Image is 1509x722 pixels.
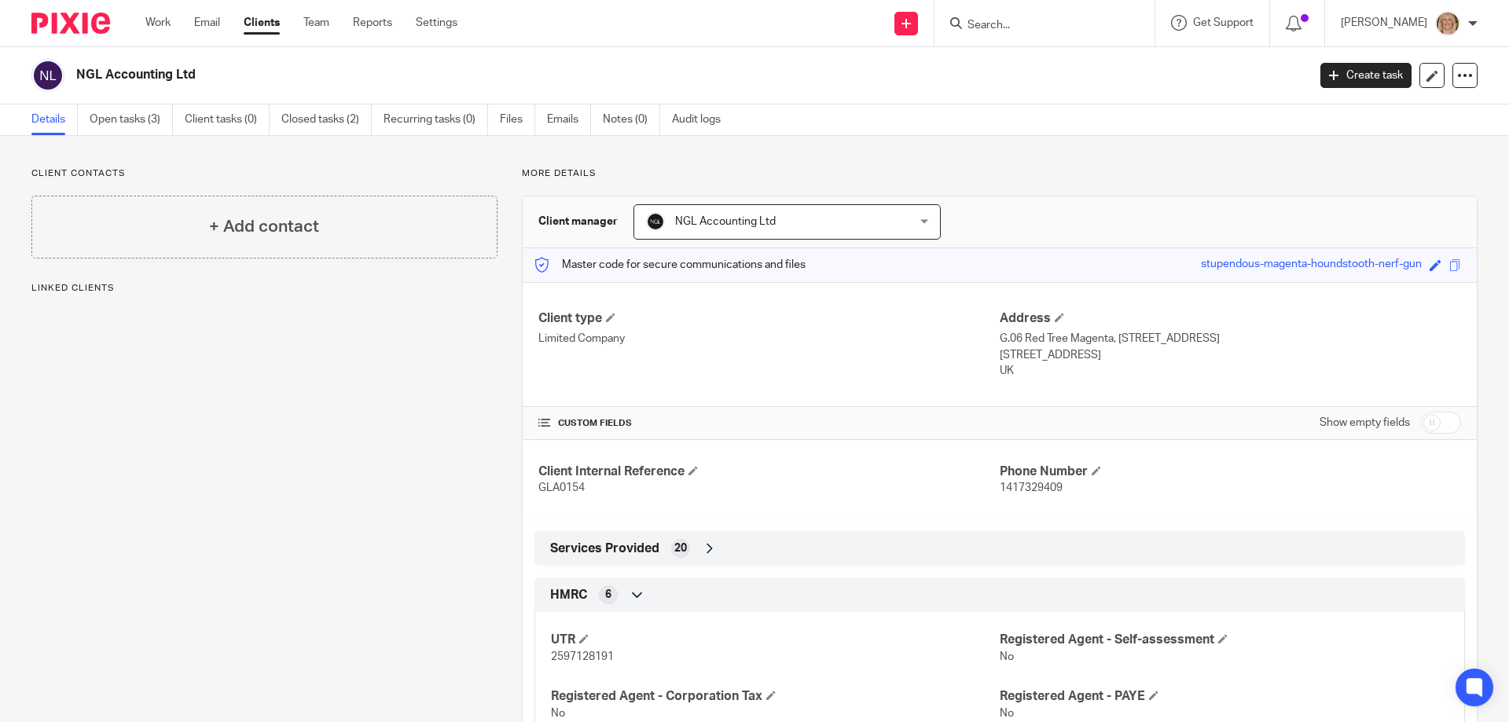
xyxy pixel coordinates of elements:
span: 20 [674,541,687,556]
img: Pixie [31,13,110,34]
span: 2597128191 [551,651,614,662]
span: No [1000,651,1014,662]
p: UK [1000,363,1461,379]
h4: CUSTOM FIELDS [538,417,1000,430]
span: 1417329409 [1000,482,1063,493]
a: Recurring tasks (0) [384,104,488,135]
h4: Client type [538,310,1000,327]
input: Search [966,19,1107,33]
h2: NGL Accounting Ltd [76,67,1052,83]
p: Client contacts [31,167,497,180]
span: No [1000,708,1014,719]
a: Work [145,15,171,31]
a: Email [194,15,220,31]
a: Client tasks (0) [185,104,270,135]
a: Audit logs [672,104,732,135]
p: Limited Company [538,331,1000,346]
h4: Phone Number [1000,464,1461,480]
h4: Address [1000,310,1461,327]
a: Team [303,15,329,31]
a: Notes (0) [603,104,660,135]
img: JW%20photo.JPG [1435,11,1460,36]
a: Emails [547,104,591,135]
img: NGL%20Logo%20Social%20Circle%20JPG.jpg [646,212,665,231]
h4: Registered Agent - Self-assessment [1000,632,1448,648]
p: [STREET_ADDRESS] [1000,347,1461,363]
p: [PERSON_NAME] [1341,15,1427,31]
span: Get Support [1193,17,1254,28]
span: Services Provided [550,541,659,557]
p: Master code for secure communications and files [534,257,806,273]
span: 6 [605,587,611,603]
h4: Registered Agent - Corporation Tax [551,688,1000,705]
h4: UTR [551,632,1000,648]
h4: Registered Agent - PAYE [1000,688,1448,705]
p: G.06 Red Tree Magenta, [STREET_ADDRESS] [1000,331,1461,346]
h4: + Add contact [209,214,319,239]
a: Open tasks (3) [90,104,173,135]
span: No [551,708,565,719]
a: Details [31,104,78,135]
a: Clients [244,15,280,31]
p: Linked clients [31,282,497,295]
h4: Client Internal Reference [538,464,1000,480]
span: GLA0154 [538,482,585,493]
div: stupendous-magenta-houndstooth-nerf-gun [1201,256,1422,274]
a: Create task [1320,63,1412,88]
a: Closed tasks (2) [281,104,372,135]
label: Show empty fields [1320,415,1410,431]
p: More details [522,167,1478,180]
h3: Client manager [538,214,618,229]
span: HMRC [550,587,587,603]
span: NGL Accounting Ltd [675,216,776,227]
a: Reports [353,15,392,31]
a: Files [500,104,535,135]
a: Settings [416,15,457,31]
img: svg%3E [31,59,64,92]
